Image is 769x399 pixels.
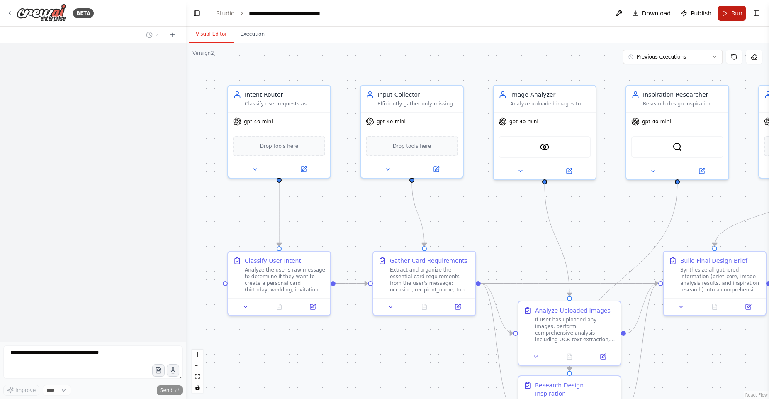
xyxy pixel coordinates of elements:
[393,142,431,150] span: Drop tools here
[751,7,762,19] button: Show right sidebar
[227,85,331,179] div: Intent RouterClassify user requests as "personal" or "business" card requests and route according...
[745,393,768,397] a: React Flow attribution
[642,9,671,17] span: Download
[189,26,234,43] button: Visual Editor
[677,6,715,21] button: Publish
[275,183,283,246] g: Edge from eb5cc71c-cda1-4923-af77-f4ddc5b1ad01 to 087cc1fb-f3b9-4ba4-a195-e64cbc6612a1
[535,381,616,398] div: Research Design Inspiration
[643,100,723,107] div: Research design inspiration from web sources like Pexels, Unsplash, and Dribbble while respecting...
[510,91,591,99] div: Image Analyzer
[545,166,592,176] button: Open in side panel
[166,30,179,40] button: Start a new chat
[390,267,470,293] div: Extract and organize the essential card requirements from the user's message: occasion, recipient...
[73,8,94,18] div: BETA
[589,352,617,362] button: Open in side panel
[216,10,235,17] a: Studio
[192,50,214,56] div: Version 2
[481,279,513,338] g: Edge from 6cdc8e2a-7666-447b-9665-cfa4dcabfb54 to 59063dc0-4e81-421d-91c1-fe0f713d67ac
[372,251,476,316] div: Gather Card RequirementsExtract and organize the essential card requirements from the user's mess...
[643,91,723,99] div: Inspiration Researcher
[672,142,682,152] img: SerperDevTool
[697,302,732,312] button: No output available
[167,364,179,377] button: Click to speak your automation idea
[244,118,273,125] span: gpt-4o-mini
[731,9,742,17] span: Run
[629,6,674,21] button: Download
[408,183,428,246] g: Edge from e1226a51-2728-45ce-9e11-4b1e91dbfedf to 6cdc8e2a-7666-447b-9665-cfa4dcabfb54
[663,251,767,316] div: Build Final Design BriefSynthesize all gathered information (brief_core, image analysis results, ...
[298,302,327,312] button: Open in side panel
[143,30,163,40] button: Switch to previous chat
[509,118,538,125] span: gpt-4o-mini
[540,142,550,152] img: VisionTool
[678,166,725,176] button: Open in side panel
[17,4,66,22] img: Logo
[642,118,671,125] span: gpt-4o-mini
[360,85,464,179] div: Input CollectorEfficiently gather only missing essential information from users for card creation...
[191,7,202,19] button: Hide left sidebar
[377,100,458,107] div: Efficiently gather only missing essential information from users for card creation: occasion, rec...
[3,385,39,396] button: Improve
[626,279,658,338] g: Edge from 59063dc0-4e81-421d-91c1-fe0f713d67ac to 413fbc8b-1837-467f-abbf-584e20c957c5
[637,54,686,60] span: Previous executions
[413,164,460,174] button: Open in side panel
[377,118,406,125] span: gpt-4o-mini
[152,364,165,377] button: Upload files
[192,360,203,371] button: zoom out
[157,385,183,395] button: Send
[625,85,729,180] div: Inspiration ResearcherResearch design inspiration from web sources like Pexels, Unsplash, and Dri...
[623,50,723,64] button: Previous executions
[192,371,203,382] button: fit view
[227,251,331,316] div: Classify User IntentAnalyze the user's raw message to determine if they want to create a personal...
[540,184,574,296] g: Edge from e883f9c0-ee90-45aa-83af-3c45f8dc8fd1 to 59063dc0-4e81-421d-91c1-fe0f713d67ac
[734,302,762,312] button: Open in side panel
[680,267,761,293] div: Synthesize all gathered information (brief_core, image analysis results, and inspiration research...
[192,350,203,393] div: React Flow controls
[377,91,458,99] div: Input Collector
[280,164,327,174] button: Open in side panel
[245,267,325,293] div: Analyze the user's raw message to determine if they want to create a personal card (birthday, wed...
[160,387,173,394] span: Send
[481,279,658,288] g: Edge from 6cdc8e2a-7666-447b-9665-cfa4dcabfb54 to 413fbc8b-1837-467f-abbf-584e20c957c5
[234,26,271,43] button: Execution
[260,142,299,150] span: Drop tools here
[192,382,203,393] button: toggle interactivity
[245,100,325,107] div: Classify user requests as "personal" or "business" card requests and route accordingly. If busine...
[535,306,611,315] div: Analyze Uploaded Images
[552,352,587,362] button: No output available
[262,302,297,312] button: No output available
[15,387,36,394] span: Improve
[718,6,746,21] button: Run
[192,350,203,360] button: zoom in
[680,257,747,265] div: Build Final Design Brief
[510,100,591,107] div: Analyze uploaded images to extract text via OCR, detect faces/subjects, extract dominant colors u...
[518,301,621,366] div: Analyze Uploaded ImagesIf user has uploaded any images, perform comprehensive analysis including ...
[407,302,442,312] button: No output available
[565,184,681,371] g: Edge from 2512b825-5c67-4f19-912d-029f44bdfeb6 to b22c7f45-20d9-435c-b077-710704cef5bd
[691,9,711,17] span: Publish
[245,257,301,265] div: Classify User Intent
[336,279,368,288] g: Edge from 087cc1fb-f3b9-4ba4-a195-e64cbc6612a1 to 6cdc8e2a-7666-447b-9665-cfa4dcabfb54
[245,91,325,99] div: Intent Router
[493,85,596,180] div: Image AnalyzerAnalyze uploaded images to extract text via OCR, detect faces/subjects, extract dom...
[535,316,616,343] div: If user has uploaded any images, perform comprehensive analysis including OCR text extraction, fa...
[216,9,342,17] nav: breadcrumb
[443,302,472,312] button: Open in side panel
[390,257,467,265] div: Gather Card Requirements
